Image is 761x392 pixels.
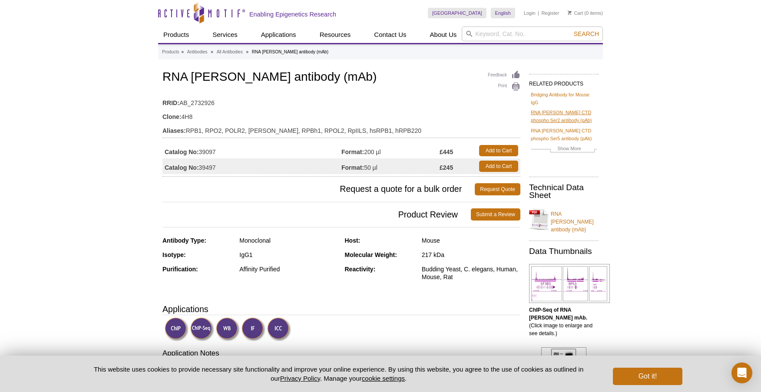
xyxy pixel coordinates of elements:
a: Submit a Review [471,208,520,221]
td: RPB1, RPO2, POLR2, [PERSON_NAME], RPBh1, RPOL2, RpIILS, hsRPB1, hRPB220 [162,122,520,135]
input: Keyword, Cat. No. [462,26,603,41]
a: Print [488,82,520,92]
a: About Us [425,26,462,43]
a: Services [207,26,243,43]
strong: Molecular Weight: [345,251,397,258]
div: Mouse [422,237,520,244]
li: | [538,8,539,18]
strong: Format: [341,164,364,171]
div: Affinity Purified [239,265,338,273]
strong: Isotype: [162,251,186,258]
strong: Antibody Type: [162,237,206,244]
img: ChIP-Seq Validated [190,317,214,341]
strong: Catalog No: [165,164,199,171]
strong: £245 [440,164,453,171]
a: Add to Cart [479,145,518,156]
a: Show More [531,145,597,155]
a: Resources [314,26,356,43]
li: » [211,49,213,54]
a: Products [162,48,179,56]
button: cookie settings [362,375,405,382]
strong: Aliases: [162,127,186,135]
span: Search [574,30,599,37]
strong: Catalog No: [165,148,199,156]
img: Western Blot Validated [216,317,240,341]
img: ChIP Validated [165,317,189,341]
a: Contact Us [369,26,411,43]
div: IgG1 [239,251,338,259]
a: All Antibodies [217,48,243,56]
span: Request a quote for a bulk order [162,183,475,195]
div: 217 kDa [422,251,520,259]
td: AB_2732926 [162,94,520,108]
h2: Technical Data Sheet [529,184,599,199]
img: Immunofluorescence Validated [242,317,265,341]
a: Bridging Antibody for Mouse IgG [531,91,597,106]
strong: Reactivity: [345,266,376,273]
h2: Enabling Epigenetics Research [249,10,336,18]
li: RNA [PERSON_NAME] antibody (mAb) [252,49,328,54]
strong: Clone: [162,113,182,121]
td: 50 µl [341,158,440,174]
strong: Host: [345,237,361,244]
li: (0 items) [568,8,603,18]
a: Antibodies [187,48,208,56]
span: Product Review [162,208,471,221]
a: Request Quote [475,183,520,195]
b: ChIP-Seq of RNA [PERSON_NAME] mAb. [529,307,587,321]
img: Your Cart [568,10,572,15]
p: (Click image to enlarge and see details.) [529,306,599,337]
li: » [246,49,248,54]
a: Products [158,26,194,43]
td: 200 µl [341,143,440,158]
button: Search [571,30,602,38]
h3: Application Notes [162,348,520,360]
strong: £445 [440,148,453,156]
a: Login [524,10,536,16]
td: 39497 [162,158,341,174]
h2: RELATED PRODUCTS [529,74,599,89]
td: 4H8 [162,108,520,122]
a: Cart [568,10,583,16]
a: Applications [256,26,301,43]
img: RNA pol II antibody (mAb) tested by ChIP-Seq. [529,264,610,303]
a: English [491,8,515,18]
a: RNA [PERSON_NAME] CTD phospho Ser5 antibody (pAb) [531,127,597,142]
h2: Data Thumbnails [529,247,599,255]
button: Got it! [613,368,682,385]
h1: RNA [PERSON_NAME] antibody (mAb) [162,70,520,85]
a: RNA [PERSON_NAME] antibody (mAb) [529,205,599,234]
div: Budding Yeast, C. elegans, Human, Mouse, Rat [422,265,520,281]
div: Monoclonal [239,237,338,244]
a: Add to Cart [479,161,518,172]
a: Feedback [488,70,520,80]
strong: Format: [341,148,364,156]
li: » [181,49,184,54]
div: Open Intercom Messenger [731,362,752,383]
strong: Purification: [162,266,198,273]
a: RNA [PERSON_NAME] CTD phospho Ser2 antibody (pAb) [531,109,597,124]
strong: RRID: [162,99,179,107]
h3: Applications [162,303,520,316]
a: [GEOGRAPHIC_DATA] [428,8,486,18]
a: Register [541,10,559,16]
p: This website uses cookies to provide necessary site functionality and improve your online experie... [79,365,599,383]
td: 39097 [162,143,341,158]
img: Immunocytochemistry Validated [267,317,291,341]
a: Privacy Policy [280,375,320,382]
